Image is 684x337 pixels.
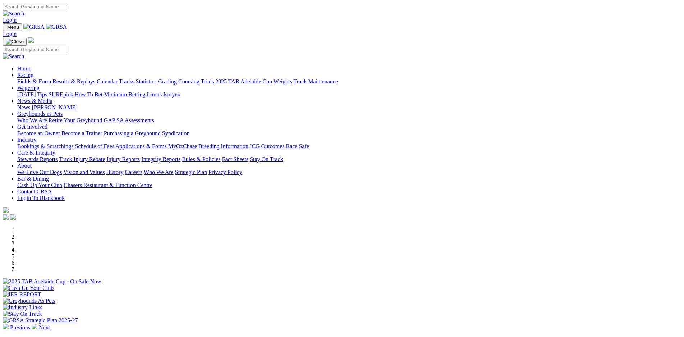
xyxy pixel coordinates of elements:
[3,214,9,220] img: facebook.svg
[17,156,58,162] a: Stewards Reports
[162,130,189,136] a: Syndication
[3,298,55,304] img: Greyhounds As Pets
[201,78,214,85] a: Trials
[3,285,54,291] img: Cash Up Your Club
[17,85,40,91] a: Wagering
[274,78,292,85] a: Weights
[208,169,242,175] a: Privacy Policy
[144,169,174,175] a: Who We Are
[49,91,73,97] a: SUREpick
[17,188,52,195] a: Contact GRSA
[17,72,33,78] a: Racing
[52,78,95,85] a: Results & Replays
[17,169,681,176] div: About
[17,143,73,149] a: Bookings & Scratchings
[61,130,102,136] a: Become a Trainer
[178,78,199,85] a: Coursing
[119,78,134,85] a: Tracks
[17,150,55,156] a: Care & Integrity
[6,39,24,45] img: Close
[17,78,681,85] div: Racing
[17,156,681,163] div: Care & Integrity
[198,143,248,149] a: Breeding Information
[39,324,50,331] span: Next
[222,156,248,162] a: Fact Sheets
[17,163,32,169] a: About
[215,78,272,85] a: 2025 TAB Adelaide Cup
[10,324,30,331] span: Previous
[49,117,102,123] a: Retire Your Greyhound
[32,104,77,110] a: [PERSON_NAME]
[141,156,180,162] a: Integrity Reports
[75,91,103,97] a: How To Bet
[17,130,681,137] div: Get Involved
[3,23,22,31] button: Toggle navigation
[3,46,66,53] input: Search
[3,10,24,17] img: Search
[17,104,30,110] a: News
[17,111,63,117] a: Greyhounds as Pets
[163,91,180,97] a: Isolynx
[3,324,32,331] a: Previous
[32,324,50,331] a: Next
[63,169,105,175] a: Vision and Values
[158,78,177,85] a: Grading
[17,182,62,188] a: Cash Up Your Club
[3,304,42,311] img: Industry Links
[175,169,207,175] a: Strategic Plan
[32,324,37,329] img: chevron-right-pager-white.svg
[17,195,65,201] a: Login To Blackbook
[136,78,157,85] a: Statistics
[168,143,197,149] a: MyOzChase
[17,91,681,98] div: Wagering
[28,37,34,43] img: logo-grsa-white.png
[17,117,681,124] div: Greyhounds as Pets
[125,169,142,175] a: Careers
[46,24,67,30] img: GRSA
[106,156,140,162] a: Injury Reports
[17,117,47,123] a: Who We Are
[3,291,41,298] img: IER REPORT
[286,143,309,149] a: Race Safe
[250,156,283,162] a: Stay On Track
[17,176,49,182] a: Bar & Dining
[97,78,118,85] a: Calendar
[3,311,42,317] img: Stay On Track
[3,3,66,10] input: Search
[17,182,681,188] div: Bar & Dining
[115,143,167,149] a: Applications & Forms
[104,117,154,123] a: GAP SA Assessments
[294,78,338,85] a: Track Maintenance
[17,169,62,175] a: We Love Our Dogs
[75,143,114,149] a: Schedule of Fees
[3,207,9,213] img: logo-grsa-white.png
[3,317,78,324] img: GRSA Strategic Plan 2025-27
[10,214,16,220] img: twitter.svg
[17,104,681,111] div: News & Media
[3,31,17,37] a: Login
[104,130,161,136] a: Purchasing a Greyhound
[7,24,19,30] span: Menu
[17,137,36,143] a: Industry
[3,324,9,329] img: chevron-left-pager-white.svg
[17,91,47,97] a: [DATE] Tips
[64,182,152,188] a: Chasers Restaurant & Function Centre
[17,124,47,130] a: Get Involved
[17,130,60,136] a: Become an Owner
[17,143,681,150] div: Industry
[3,17,17,23] a: Login
[104,91,162,97] a: Minimum Betting Limits
[17,65,31,72] a: Home
[3,38,27,46] button: Toggle navigation
[17,78,51,85] a: Fields & Form
[106,169,123,175] a: History
[250,143,284,149] a: ICG Outcomes
[182,156,221,162] a: Rules & Policies
[23,24,45,30] img: GRSA
[3,53,24,60] img: Search
[17,98,52,104] a: News & Media
[3,278,101,285] img: 2025 TAB Adelaide Cup - On Sale Now
[59,156,105,162] a: Track Injury Rebate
